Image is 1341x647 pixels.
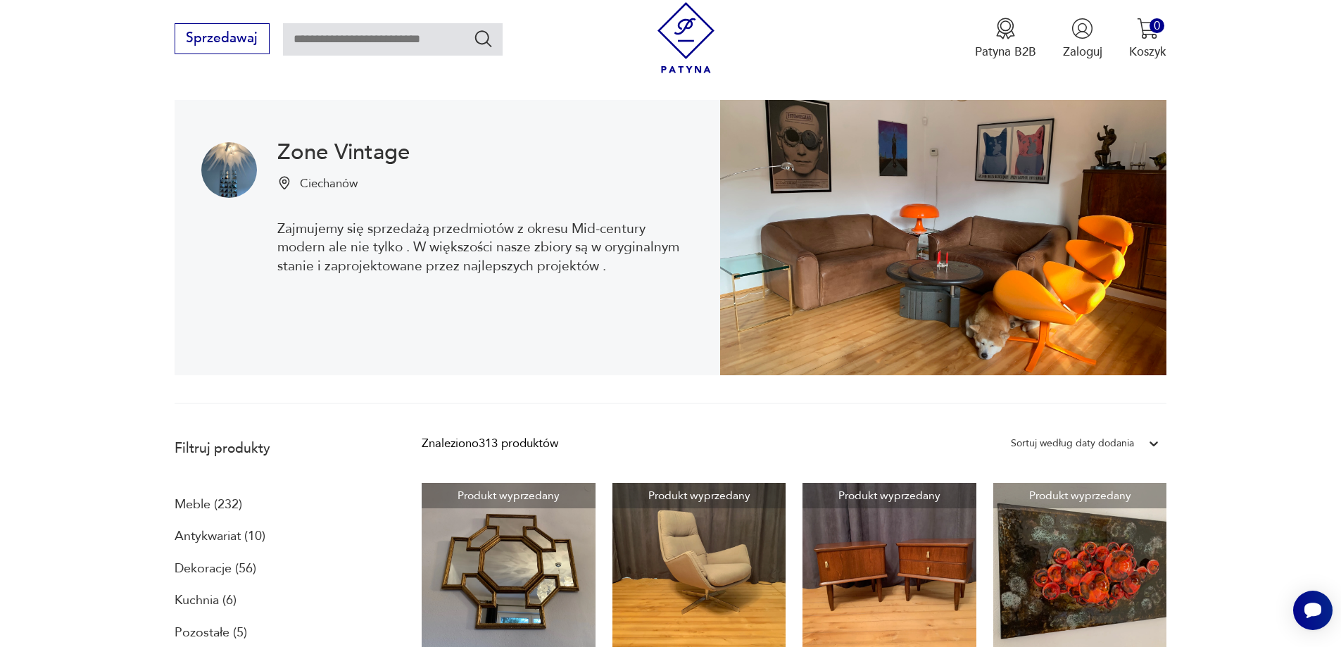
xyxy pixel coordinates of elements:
[1011,434,1134,453] div: Sortuj według daty dodania
[473,28,493,49] button: Szukaj
[201,142,257,198] img: Zone Vintage
[1071,18,1093,39] img: Ikonka użytkownika
[1150,18,1164,33] div: 0
[277,176,291,190] img: Ikonka pinezki mapy
[1063,18,1102,60] button: Zaloguj
[175,34,270,45] a: Sprzedawaj
[175,589,237,613] a: Kuchnia (6)
[175,23,270,54] button: Sprzedawaj
[175,621,247,645] a: Pozostałe (5)
[175,439,382,458] p: Filtruj produkty
[277,220,693,275] p: Zajmujemy się sprzedażą przedmiotów z okresu Mid-century modern ale nie tylko . W większości nasz...
[650,2,722,73] img: Patyna - sklep z meblami i dekoracjami vintage
[975,18,1036,60] button: Patyna B2B
[975,18,1036,60] a: Ikona medaluPatyna B2B
[1293,591,1333,630] iframe: Smartsupp widget button
[422,434,558,453] div: Znaleziono 313 produktów
[995,18,1016,39] img: Ikona medalu
[300,176,358,192] p: Ciechanów
[277,142,693,163] h1: Zone Vintage
[1129,18,1166,60] button: 0Koszyk
[1137,18,1159,39] img: Ikona koszyka
[175,493,242,517] a: Meble (232)
[175,524,265,548] a: Antykwariat (10)
[1063,44,1102,60] p: Zaloguj
[175,557,256,581] a: Dekoracje (56)
[975,44,1036,60] p: Patyna B2B
[1129,44,1166,60] p: Koszyk
[720,100,1166,376] img: Zone Vintage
